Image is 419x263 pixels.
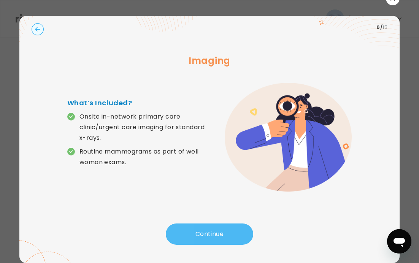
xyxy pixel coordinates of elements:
[79,146,209,168] p: Routine mammograms as part of well woman exams.
[67,98,209,108] h4: What’s Included?
[32,54,387,68] h3: Imaging
[387,229,411,253] iframe: Button to launch messaging window
[225,83,352,192] img: error graphic
[166,223,253,245] button: Continue
[79,111,209,143] p: Onsite in-network primary care clinic/urgent care imaging for standard x-rays.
